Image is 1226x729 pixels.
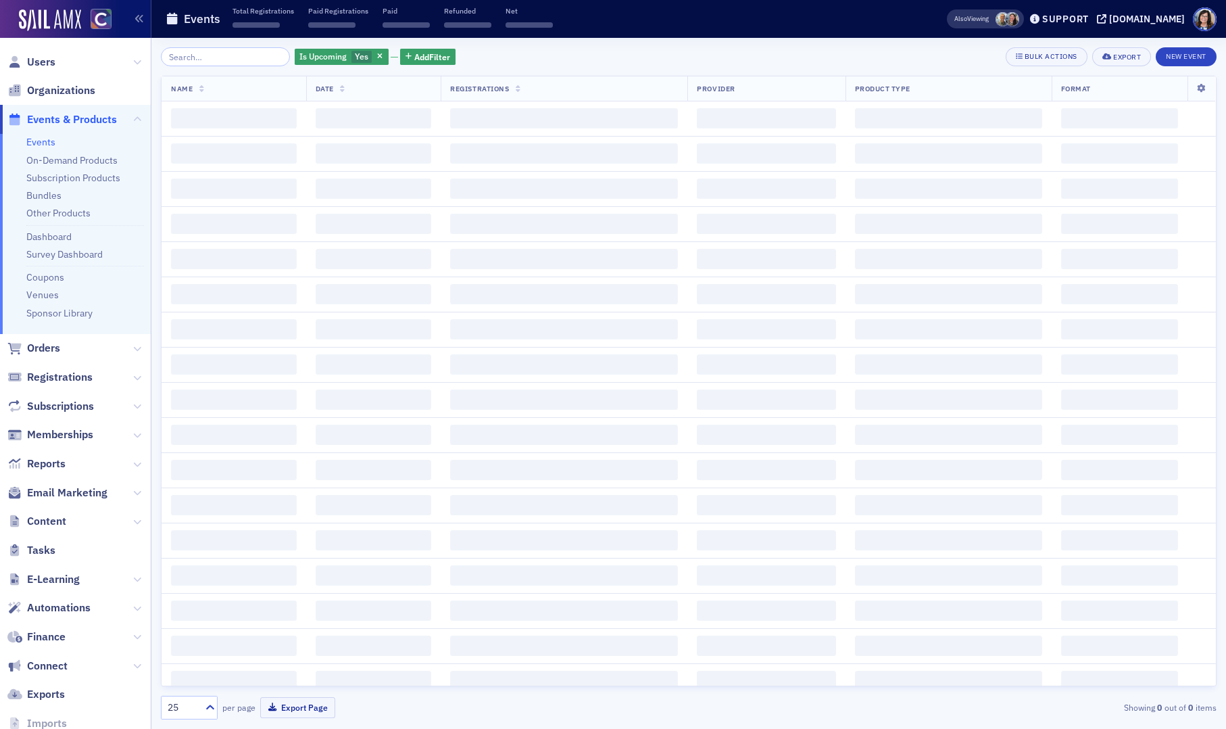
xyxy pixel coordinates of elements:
[171,601,297,621] span: ‌
[26,136,55,148] a: Events
[444,22,491,28] span: ‌
[299,51,347,62] span: Is Upcoming
[171,143,297,164] span: ‌
[697,354,835,375] span: ‌
[1006,47,1087,66] button: Bulk Actions
[697,671,835,691] span: ‌
[316,84,334,93] span: Date
[996,12,1010,26] span: Derrol Moorhead
[855,319,1042,339] span: ‌
[1061,495,1178,515] span: ‌
[697,108,835,128] span: ‌
[27,83,95,98] span: Organizations
[1092,47,1151,66] button: Export
[316,495,432,515] span: ‌
[1156,47,1217,66] button: New Event
[27,370,93,385] span: Registrations
[26,154,118,166] a: On-Demand Products
[1005,12,1019,26] span: Tiffany Carson
[855,601,1042,621] span: ‌
[1061,249,1178,269] span: ‌
[316,530,432,550] span: ‌
[855,249,1042,269] span: ‌
[232,22,280,28] span: ‌
[450,284,678,304] span: ‌
[171,108,297,128] span: ‌
[1097,14,1190,24] button: [DOMAIN_NAME]
[316,390,432,410] span: ‌
[1155,701,1164,713] strong: 0
[91,9,112,30] img: SailAMX
[26,289,59,301] a: Venues
[450,143,678,164] span: ‌
[171,284,297,304] span: ‌
[7,486,107,500] a: Email Marketing
[450,601,678,621] span: ‌
[295,49,389,66] div: Yes
[697,179,835,199] span: ‌
[444,6,491,16] p: Refunded
[1061,530,1178,550] span: ‌
[171,319,297,339] span: ‌
[316,636,432,656] span: ‌
[316,671,432,691] span: ‌
[27,456,66,471] span: Reports
[171,565,297,586] span: ‌
[1186,701,1196,713] strong: 0
[26,307,93,319] a: Sponsor Library
[7,83,95,98] a: Organizations
[1113,53,1141,61] div: Export
[308,6,368,16] p: Paid Registrations
[171,671,297,691] span: ‌
[697,601,835,621] span: ‌
[1042,13,1089,25] div: Support
[168,701,197,715] div: 25
[855,565,1042,586] span: ‌
[184,11,220,27] h1: Events
[1061,354,1178,375] span: ‌
[1061,671,1178,691] span: ‌
[954,14,989,24] span: Viewing
[27,399,94,414] span: Subscriptions
[7,341,60,356] a: Orders
[855,425,1042,445] span: ‌
[383,22,430,28] span: ‌
[450,460,678,480] span: ‌
[7,601,91,615] a: Automations
[697,284,835,304] span: ‌
[27,112,117,127] span: Events & Products
[26,207,91,219] a: Other Products
[855,84,910,93] span: Product Type
[7,399,94,414] a: Subscriptions
[171,214,297,234] span: ‌
[232,6,294,16] p: Total Registrations
[1061,601,1178,621] span: ‌
[316,108,432,128] span: ‌
[450,636,678,656] span: ‌
[697,565,835,586] span: ‌
[316,214,432,234] span: ‌
[855,530,1042,550] span: ‌
[697,214,835,234] span: ‌
[855,284,1042,304] span: ‌
[308,22,355,28] span: ‌
[27,55,55,70] span: Users
[450,495,678,515] span: ‌
[316,143,432,164] span: ‌
[171,636,297,656] span: ‌
[7,514,66,529] a: Content
[171,84,193,93] span: Name
[855,495,1042,515] span: ‌
[1061,108,1178,128] span: ‌
[7,370,93,385] a: Registrations
[161,47,290,66] input: Search…
[855,354,1042,375] span: ‌
[414,51,450,63] span: Add Filter
[450,530,678,550] span: ‌
[19,9,81,31] a: SailAMX
[7,659,68,674] a: Connect
[7,112,117,127] a: Events & Products
[1156,49,1217,62] a: New Event
[27,601,91,615] span: Automations
[316,460,432,480] span: ‌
